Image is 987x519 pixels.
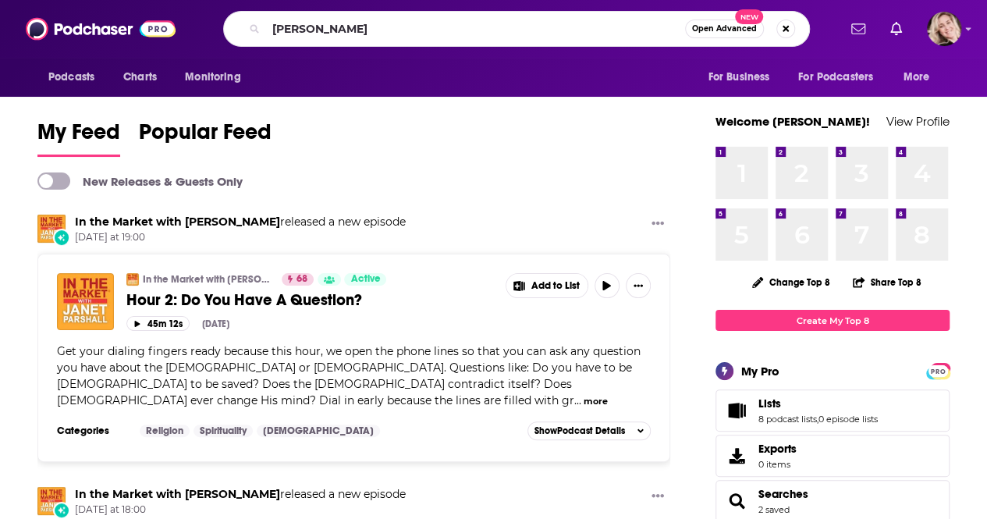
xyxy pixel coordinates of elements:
[139,119,272,157] a: Popular Feed
[257,425,380,437] a: [DEMOGRAPHIC_DATA]
[626,273,651,298] button: Show More Button
[48,66,94,88] span: Podcasts
[534,425,625,436] span: Show Podcast Details
[57,344,641,407] span: Get your dialing fingers ready because this hour, we open the phone lines so that you can ask any...
[685,20,764,38] button: Open AdvancedNew
[788,62,896,92] button: open menu
[75,215,280,229] a: In the Market with Janet Parshall
[645,487,670,507] button: Show More Button
[75,503,406,517] span: [DATE] at 18:00
[758,442,797,456] span: Exports
[75,487,280,501] a: In the Market with Janet Parshall
[531,280,580,292] span: Add to List
[26,14,176,44] img: Podchaser - Follow, Share and Rate Podcasts
[57,273,114,330] img: Hour 2: Do You Have A Question?
[721,400,752,421] a: Lists
[817,414,818,425] span: ,
[53,229,70,246] div: New Episode
[741,364,779,379] div: My Pro
[185,66,240,88] span: Monitoring
[884,16,908,42] a: Show notifications dropdown
[928,364,947,376] a: PRO
[715,435,950,477] a: Exports
[113,62,166,92] a: Charts
[75,231,406,244] span: [DATE] at 19:00
[174,62,261,92] button: open menu
[904,66,930,88] span: More
[743,272,840,292] button: Change Top 8
[758,414,817,425] a: 8 podcast lists
[126,316,190,331] button: 45m 12s
[721,490,752,512] a: Searches
[852,267,922,297] button: Share Top 8
[193,425,253,437] a: Spirituality
[758,459,797,470] span: 0 items
[75,215,406,229] h3: released a new episode
[584,395,608,408] button: more
[296,272,307,287] span: 68
[927,12,961,46] img: User Profile
[798,66,873,88] span: For Podcasters
[123,66,157,88] span: Charts
[928,365,947,377] span: PRO
[75,487,406,502] h3: released a new episode
[126,290,362,310] span: Hour 2: Do You Have A Question?
[715,389,950,432] span: Lists
[37,62,115,92] button: open menu
[37,172,243,190] a: New Releases & Guests Only
[715,310,950,331] a: Create My Top 8
[527,421,651,440] button: ShowPodcast Details
[139,119,272,155] span: Popular Feed
[758,487,808,501] a: Searches
[697,62,789,92] button: open menu
[57,425,127,437] h3: Categories
[893,62,950,92] button: open menu
[927,12,961,46] button: Show profile menu
[37,215,66,243] img: In the Market with Janet Parshall
[506,274,588,297] button: Show More Button
[266,16,685,41] input: Search podcasts, credits, & more...
[344,273,386,286] a: Active
[37,487,66,515] img: In the Market with Janet Parshall
[845,16,872,42] a: Show notifications dropdown
[886,114,950,129] a: View Profile
[37,119,120,157] a: My Feed
[735,9,763,24] span: New
[715,114,870,129] a: Welcome [PERSON_NAME]!
[645,215,670,234] button: Show More Button
[574,393,581,407] span: ...
[202,318,229,329] div: [DATE]
[758,504,790,515] a: 2 saved
[37,119,120,155] span: My Feed
[126,273,139,286] img: In the Market with Janet Parshall
[350,272,380,287] span: Active
[126,290,495,310] a: Hour 2: Do You Have A Question?
[143,273,272,286] a: In the Market with [PERSON_NAME]
[692,25,757,33] span: Open Advanced
[140,425,190,437] a: Religion
[282,273,314,286] a: 68
[758,396,781,411] span: Lists
[818,414,878,425] a: 0 episode lists
[927,12,961,46] span: Logged in as kkclayton
[53,502,70,519] div: New Episode
[223,11,810,47] div: Search podcasts, credits, & more...
[758,396,878,411] a: Lists
[708,66,769,88] span: For Business
[721,445,752,467] span: Exports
